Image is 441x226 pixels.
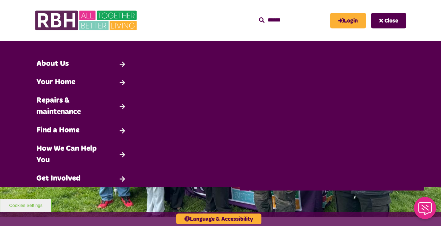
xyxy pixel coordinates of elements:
a: Repairs & maintenance [33,92,130,121]
button: Navigation [371,13,406,28]
button: Language & Accessibility [176,214,261,224]
a: How We Can Help You [33,140,130,169]
a: Your Home [33,73,130,92]
a: Find a Home [33,121,130,140]
a: Get Involved [33,169,130,188]
input: Search [259,13,323,28]
span: Close [384,18,398,24]
iframe: Netcall Web Assistant for live chat [410,195,441,226]
a: MyRBH [330,13,366,28]
a: About Us [33,55,130,73]
img: RBH [35,7,139,34]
